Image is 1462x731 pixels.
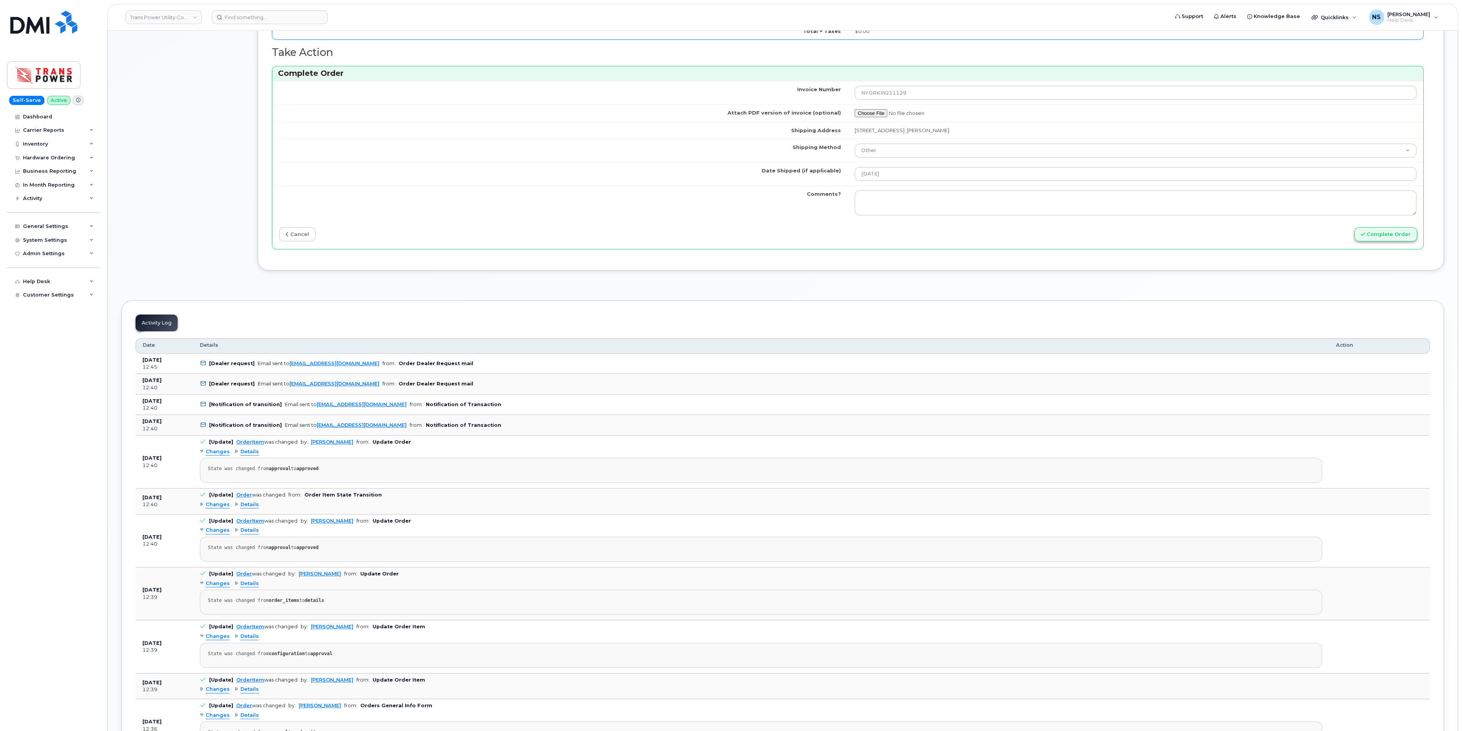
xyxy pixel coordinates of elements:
[206,633,230,640] span: Changes
[311,677,353,683] a: [PERSON_NAME]
[1170,9,1209,24] a: Support
[310,651,332,656] strong: approval
[383,361,396,366] span: from:
[289,361,379,366] a: [EMAIL_ADDRESS][DOMAIN_NAME]
[240,448,259,456] span: Details
[142,686,186,693] div: 12:39
[1387,11,1430,17] span: [PERSON_NAME]
[209,518,233,524] b: [Update]
[301,677,308,683] span: by:
[855,28,870,34] span: $0.00
[142,594,186,601] div: 12:39
[360,703,432,708] b: Orders General Info Form
[208,598,1314,603] div: State was changed from to
[142,425,186,432] div: 12:40
[311,439,353,445] a: [PERSON_NAME]
[317,402,407,407] a: [EMAIL_ADDRESS][DOMAIN_NAME]
[762,167,841,174] label: Date Shipped (if applicable)
[142,357,162,363] b: [DATE]
[410,422,423,428] span: from:
[373,624,425,629] b: Update Order Item
[236,571,285,577] div: was changed
[296,466,319,471] strong: approved
[1254,13,1300,20] span: Knowledge Base
[1321,14,1349,20] span: Quicklinks
[236,571,252,577] a: Order
[279,227,316,241] a: cancel
[289,381,379,387] a: [EMAIL_ADDRESS][DOMAIN_NAME]
[236,492,285,498] div: was changed
[399,361,473,366] b: Order Dealer Request mail
[299,703,341,708] a: [PERSON_NAME]
[1387,17,1430,23] span: Help Desk
[142,384,186,391] div: 12:40
[311,518,353,524] a: [PERSON_NAME]
[357,439,370,445] span: from:
[301,518,308,524] span: by:
[236,677,298,683] div: was changed
[269,466,291,471] strong: approval
[285,422,407,428] div: Email sent to
[1209,9,1242,24] a: Alerts
[142,398,162,404] b: [DATE]
[236,624,298,629] div: was changed
[1354,227,1417,241] button: Complete Order
[797,86,841,93] label: Invoice Number
[317,422,407,428] a: [EMAIL_ADDRESS][DOMAIN_NAME]
[209,402,282,407] b: [Notification of transition]
[143,342,155,349] span: Date
[301,624,308,629] span: by:
[258,361,379,366] div: Email sent to
[142,534,162,540] b: [DATE]
[142,587,162,593] b: [DATE]
[209,361,255,366] b: [Dealer request]
[1306,10,1362,25] div: Quicklinks
[142,640,162,646] b: [DATE]
[807,190,841,198] label: Comments?
[373,439,411,445] b: Update Order
[269,545,291,550] strong: approval
[236,703,252,708] a: Order
[142,495,162,500] b: [DATE]
[1364,10,1444,25] div: Neelam Sharma
[208,466,1314,472] div: State was changed from to
[240,501,259,508] span: Details
[426,422,501,428] b: Notification of Transaction
[299,571,341,577] a: [PERSON_NAME]
[803,28,841,35] label: Total + Taxes
[240,712,259,719] span: Details
[791,127,841,134] label: Shipping Address
[236,439,298,445] div: was changed
[206,712,230,719] span: Changes
[209,677,233,683] b: [Update]
[296,545,319,550] strong: approved
[142,647,186,654] div: 12:39
[236,677,264,683] a: OrderItem
[240,527,259,534] span: Details
[793,144,841,151] label: Shipping Method
[288,492,301,498] span: from:
[236,518,298,524] div: was changed
[258,381,379,387] div: Email sent to
[209,439,233,445] b: [Update]
[206,580,230,587] span: Changes
[304,492,382,498] b: Order Item State Transition
[399,381,473,387] b: Order Dealer Request mail
[142,541,186,547] div: 12:40
[206,448,230,456] span: Changes
[208,545,1314,551] div: State was changed from to
[236,439,264,445] a: OrderItem
[373,677,425,683] b: Update Order Item
[142,418,162,424] b: [DATE]
[1220,13,1236,20] span: Alerts
[848,122,1423,139] td: [STREET_ADDRESS]: [PERSON_NAME]
[373,518,411,524] b: Update Order
[357,518,370,524] span: from:
[1182,13,1203,20] span: Support
[1242,9,1305,24] a: Knowledge Base
[209,422,282,428] b: [Notification of transition]
[240,633,259,640] span: Details
[240,580,259,587] span: Details
[383,381,396,387] span: from:
[212,10,328,24] input: Find something...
